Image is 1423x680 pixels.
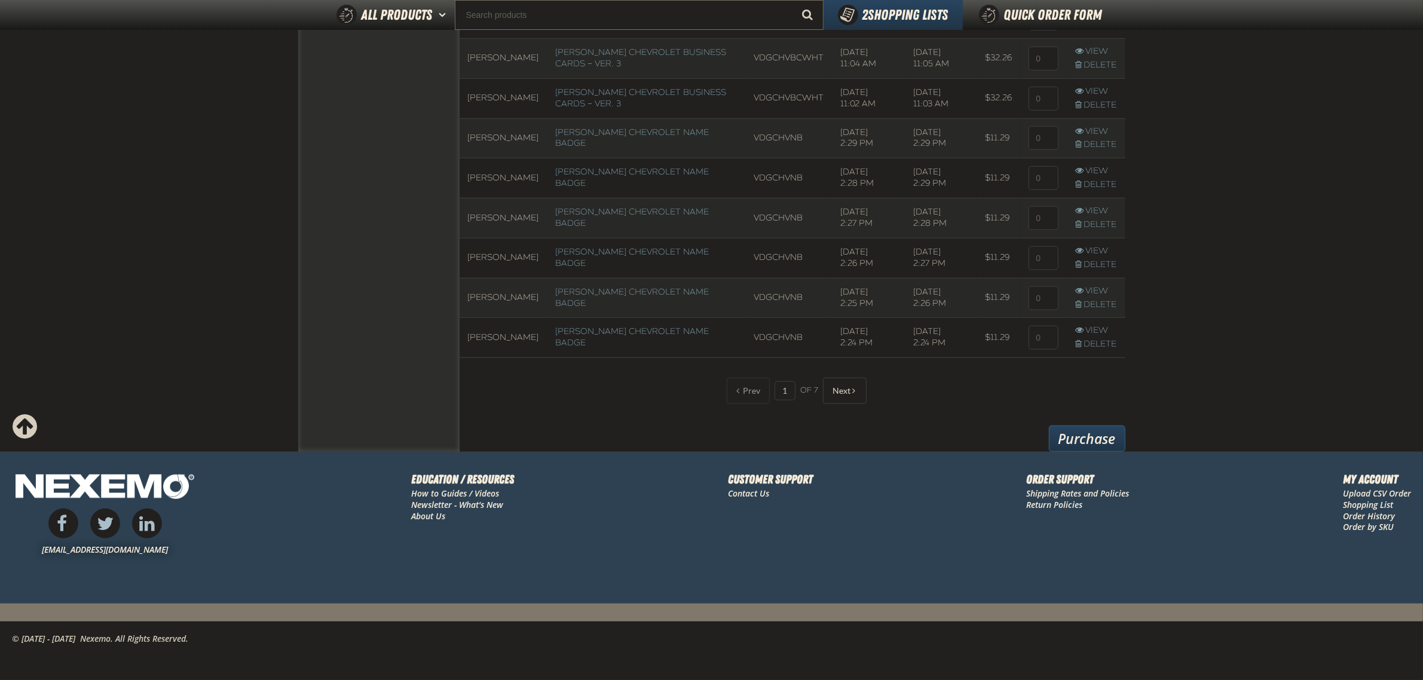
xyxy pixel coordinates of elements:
[1076,139,1117,151] a: Delete row action
[832,318,905,358] td: [DATE] 2:24 PM
[745,118,832,158] td: VDGCHVNB
[362,4,433,26] span: All Products
[556,87,727,109] a: [PERSON_NAME] Chevrolet Business Cards – Ver. 3
[977,38,1020,78] td: $32.26
[905,158,977,198] td: [DATE] 2:29 PM
[1027,499,1083,510] a: Return Policies
[1076,286,1117,297] a: View row action
[1076,179,1117,191] a: Delete row action
[905,278,977,318] td: [DATE] 2:26 PM
[745,158,832,198] td: VDGCHVNB
[556,207,709,228] a: [PERSON_NAME] Chevrolet Name Badge
[1076,126,1117,137] a: View row action
[556,47,727,69] a: [PERSON_NAME] Chevrolet Business Cards – Ver. 3
[556,247,709,268] a: [PERSON_NAME] Chevrolet Name Badge
[1027,470,1130,488] h2: Order Support
[977,78,1020,118] td: $32.26
[460,318,547,358] td: [PERSON_NAME]
[832,38,905,78] td: [DATE] 11:04 AM
[977,318,1020,358] td: $11.29
[1029,246,1058,270] input: 0
[1029,206,1058,230] input: 0
[42,544,168,555] a: [EMAIL_ADDRESS][DOMAIN_NAME]
[1343,499,1393,510] a: Shopping List
[745,238,832,278] td: VDGCHVNB
[1076,100,1117,111] a: Delete row action
[832,158,905,198] td: [DATE] 2:28 PM
[460,78,547,118] td: [PERSON_NAME]
[977,238,1020,278] td: $11.29
[1029,47,1058,71] input: 0
[1343,488,1411,499] a: Upload CSV Order
[832,238,905,278] td: [DATE] 2:26 PM
[556,326,709,348] a: [PERSON_NAME] Chevrolet Name Badge
[745,38,832,78] td: VDGCHVBCWHT
[556,287,709,308] a: [PERSON_NAME] Chevrolet Name Badge
[1076,206,1117,217] a: View row action
[977,278,1020,318] td: $11.29
[800,385,818,396] span: of 7
[1029,126,1058,150] input: 0
[1027,488,1130,499] a: Shipping Rates and Policies
[905,238,977,278] td: [DATE] 2:27 PM
[1029,166,1058,190] input: 0
[745,198,832,238] td: VDGCHVNB
[12,470,198,506] img: Nexemo Logo
[1076,246,1117,257] a: View row action
[1076,339,1117,350] a: Delete row action
[1076,219,1117,231] a: Delete row action
[832,78,905,118] td: [DATE] 11:02 AM
[460,158,547,198] td: [PERSON_NAME]
[460,38,547,78] td: [PERSON_NAME]
[977,198,1020,238] td: $11.29
[412,470,515,488] h2: Education / Resources
[1029,326,1058,350] input: 0
[823,378,867,404] button: Next Page
[832,118,905,158] td: [DATE] 2:29 PM
[460,238,547,278] td: [PERSON_NAME]
[977,118,1020,158] td: $11.29
[412,488,500,499] a: How to Guides / Videos
[1343,521,1394,532] a: Order by SKU
[728,488,769,499] a: Contact Us
[745,278,832,318] td: VDGCHVNB
[862,7,948,23] span: Shopping Lists
[1076,166,1117,177] a: View row action
[460,198,547,238] td: [PERSON_NAME]
[775,381,795,400] input: Current page number
[905,118,977,158] td: [DATE] 2:29 PM
[745,78,832,118] td: VDGCHVBCWHT
[745,318,832,358] td: VDGCHVNB
[1076,325,1117,336] a: View row action
[1049,425,1125,452] a: Purchase
[862,7,868,23] strong: 2
[833,386,850,396] span: Next Page
[1076,259,1117,271] a: Delete row action
[12,413,38,440] div: Scroll to the top
[412,499,504,510] a: Newsletter - What's New
[1076,60,1117,71] a: Delete row action
[1029,87,1058,111] input: 0
[977,158,1020,198] td: $11.29
[832,278,905,318] td: [DATE] 2:25 PM
[1076,299,1117,311] a: Delete row action
[556,167,709,188] a: [PERSON_NAME] Chevrolet Name Badge
[905,38,977,78] td: [DATE] 11:05 AM
[1076,86,1117,97] a: View row action
[1029,286,1058,310] input: 0
[905,318,977,358] td: [DATE] 2:24 PM
[1343,510,1395,522] a: Order History
[832,198,905,238] td: [DATE] 2:27 PM
[460,278,547,318] td: [PERSON_NAME]
[412,510,446,522] a: About Us
[905,198,977,238] td: [DATE] 2:28 PM
[1076,46,1117,57] a: View row action
[1343,470,1411,488] h2: My Account
[728,470,813,488] h2: Customer Support
[556,127,709,149] a: [PERSON_NAME] Chevrolet Name Badge
[905,78,977,118] td: [DATE] 11:03 AM
[460,118,547,158] td: [PERSON_NAME]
